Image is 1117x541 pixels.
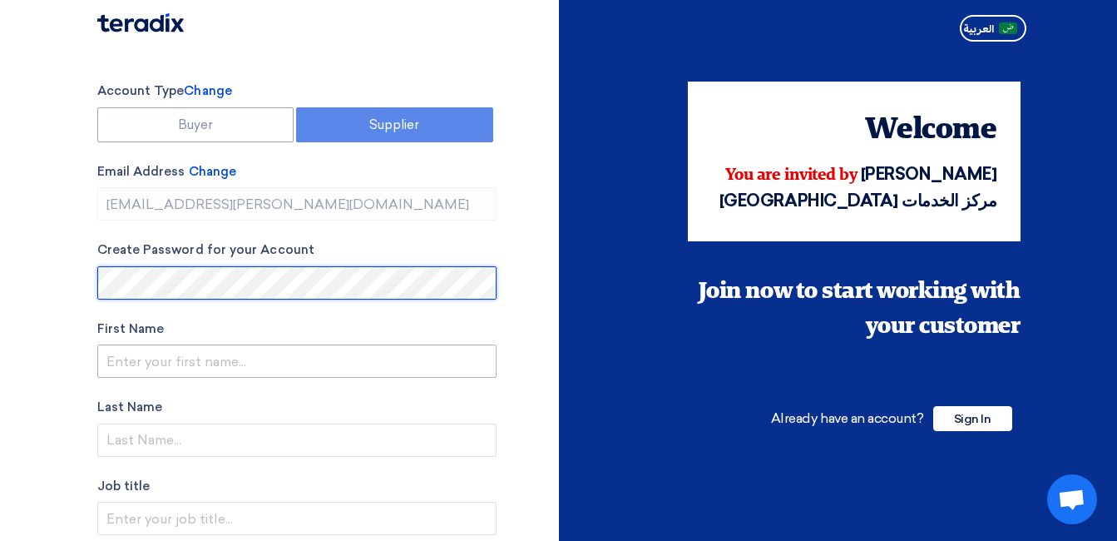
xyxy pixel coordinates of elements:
[999,22,1017,35] img: ar-AR.png
[719,164,997,211] span: [PERSON_NAME] مركز الخدمات [GEOGRAPHIC_DATA]
[97,502,497,535] input: Enter your job title...
[725,167,857,184] span: You are invited by
[97,107,294,142] label: Buyer
[688,275,1021,345] div: Join now to start working with your customer
[711,108,997,153] div: Welcome
[97,424,497,457] input: Last Name...
[771,410,923,426] span: Already have an account?
[97,477,497,496] label: Job title
[189,164,236,179] span: Change
[97,13,184,32] img: Teradix logo
[296,107,493,142] label: Supplier
[97,398,497,417] label: Last Name
[933,406,1012,431] span: Sign In
[97,187,497,221] input: Enter your business email...
[960,15,1026,42] button: العربية
[97,241,497,260] label: Create Password for your Account
[933,410,1012,426] a: Sign In
[97,345,497,378] input: Enter your first name...
[184,83,231,98] span: Change
[97,162,497,181] label: Email Address
[97,82,497,101] label: Account Type
[1047,474,1097,524] div: Open chat
[97,320,497,339] label: First Name
[963,23,994,35] span: العربية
